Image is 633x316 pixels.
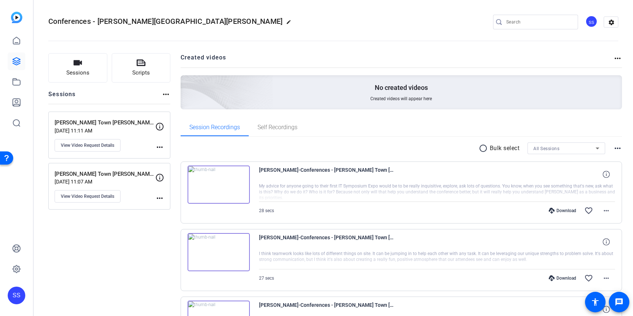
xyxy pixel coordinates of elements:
h2: Sessions [48,90,76,104]
h2: Created videos [181,53,614,68]
p: No created videos [375,83,428,92]
div: SS [8,287,25,304]
span: View Video Request Details [61,193,114,199]
mat-icon: more_horiz [613,144,622,153]
p: Bulk select [490,144,520,153]
img: blue-gradient.svg [11,12,22,23]
span: [PERSON_NAME]-Conferences - [PERSON_NAME] Town [PERSON_NAME]-[PERSON_NAME][GEOGRAPHIC_DATA][PERSO... [259,166,395,183]
button: View Video Request Details [55,190,121,203]
mat-icon: more_horiz [602,274,611,283]
mat-icon: favorite_border [584,274,593,283]
mat-icon: radio_button_unchecked [479,144,490,153]
input: Search [506,18,572,26]
mat-icon: settings [604,17,619,28]
mat-icon: more_horiz [162,90,170,99]
button: Sessions [48,53,107,83]
span: Scripts [132,69,150,77]
p: [DATE] 11:07 AM [55,179,155,185]
span: [PERSON_NAME]-Conferences - [PERSON_NAME] Town [PERSON_NAME]-[PERSON_NAME][GEOGRAPHIC_DATA][PERSO... [259,233,395,251]
div: SS [585,15,597,28]
button: View Video Request Details [55,139,121,152]
span: 27 secs [259,276,274,281]
p: [PERSON_NAME] Town [PERSON_NAME] - Newbies [55,170,155,178]
span: Conferences - [PERSON_NAME][GEOGRAPHIC_DATA][PERSON_NAME] [48,17,282,26]
div: Download [545,275,580,281]
mat-icon: message [615,298,623,306]
mat-icon: more_horiz [613,54,622,63]
img: thumb-nail [188,166,250,204]
span: Self Recordings [258,124,297,130]
img: thumb-nail [188,233,250,271]
mat-icon: more_horiz [155,194,164,203]
mat-icon: edit [286,19,295,28]
mat-icon: favorite_border [584,206,593,215]
mat-icon: more_horiz [602,206,611,215]
span: All Sessions [533,146,559,151]
img: Creted videos background [99,3,273,162]
span: Sessions [66,69,89,77]
ngx-avatar: Steven Scheele [585,15,598,28]
p: [PERSON_NAME] Town [PERSON_NAME] - Tenured [55,119,155,127]
p: [DATE] 11:11 AM [55,128,155,134]
span: Created videos will appear here [370,96,432,102]
mat-icon: accessibility [591,298,600,306]
div: Download [545,208,580,214]
mat-icon: more_horiz [155,143,164,152]
span: 28 secs [259,208,274,213]
span: View Video Request Details [61,142,114,148]
span: Session Recordings [189,124,240,130]
button: Scripts [112,53,171,83]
